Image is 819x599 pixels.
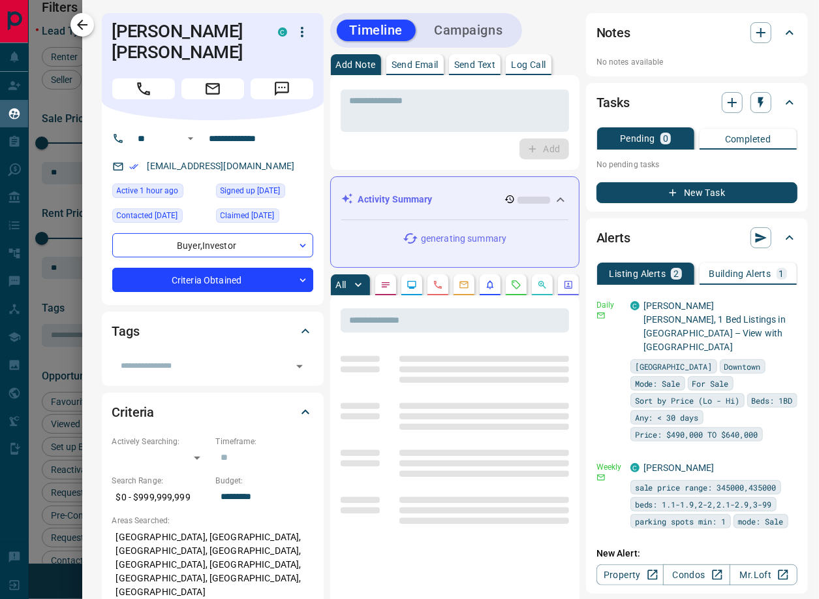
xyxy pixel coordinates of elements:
[216,475,313,487] p: Budget:
[724,360,761,373] span: Downtown
[251,78,313,99] span: Message
[112,233,313,257] div: Buyer , Investor
[635,377,681,390] span: Mode: Sale
[129,162,138,171] svg: Email Verified
[112,321,140,342] h2: Tags
[112,402,155,423] h2: Criteria
[596,87,797,118] div: Tasks
[663,134,668,143] p: 0
[635,360,713,373] span: [GEOGRAPHIC_DATA]
[421,232,506,246] p: generating summary
[454,60,496,69] p: Send Text
[183,131,198,146] button: Open
[112,184,209,202] div: Sun Oct 12 2025
[112,515,313,526] p: Areas Searched:
[341,187,568,212] div: Activity Summary
[596,222,797,253] div: Alerts
[663,564,730,585] a: Condos
[596,547,797,560] p: New Alert:
[221,184,281,197] span: Signed up [DATE]
[117,209,178,222] span: Contacted [DATE]
[216,208,313,227] div: Mon Aug 29 2022
[112,397,313,428] div: Criteria
[596,299,623,311] p: Daily
[596,473,606,482] svg: Email
[692,377,729,390] span: For Sale
[635,411,699,424] span: Any: < 30 days
[433,280,443,290] svg: Calls
[511,280,521,290] svg: Requests
[216,436,313,447] p: Timeframe:
[112,208,209,227] div: Sun Jul 06 2025
[563,280,574,290] svg: Agent Actions
[112,268,313,292] div: Criteria Obtained
[596,227,630,248] h2: Alerts
[596,56,797,68] p: No notes available
[459,280,469,290] svg: Emails
[112,475,209,487] p: Search Range:
[380,280,391,290] svg: Notes
[407,280,417,290] svg: Lead Browsing Activity
[147,161,295,171] a: [EMAIL_ADDRESS][DOMAIN_NAME]
[596,22,630,43] h2: Notes
[421,20,516,41] button: Campaigns
[643,462,715,473] a: [PERSON_NAME]
[596,17,797,48] div: Notes
[635,394,740,407] span: Sort by Price (Lo - Hi)
[752,394,793,407] span: Beds: 1BD
[336,60,376,69] p: Add Note
[337,20,416,41] button: Timeline
[673,269,679,278] p: 2
[290,357,309,376] button: Open
[635,515,726,528] span: parking spots min: 1
[117,184,179,197] span: Active 1 hour ago
[779,269,784,278] p: 1
[596,311,606,320] svg: Email
[216,184,313,202] div: Mon Feb 06 2017
[112,436,209,447] p: Actively Searching:
[221,209,275,222] span: Claimed [DATE]
[336,280,347,289] p: All
[630,463,640,472] div: condos.ca
[635,481,777,494] span: sale price range: 345000,435000
[511,60,546,69] p: Log Call
[112,78,175,99] span: Call
[620,134,655,143] p: Pending
[635,428,758,441] span: Price: $490,000 TO $640,000
[630,301,640,310] div: condos.ca
[112,487,209,508] p: $0 - $999,999,999
[278,27,287,37] div: condos.ca
[596,461,623,473] p: Weekly
[730,564,797,585] a: Mr.Loft
[725,135,771,144] p: Completed
[181,78,244,99] span: Email
[643,300,786,352] a: [PERSON_NAME] [PERSON_NAME], 1 Bed Listings in [GEOGRAPHIC_DATA] – View with [GEOGRAPHIC_DATA]
[485,280,495,290] svg: Listing Alerts
[596,155,797,174] p: No pending tasks
[635,498,772,511] span: beds: 1.1-1.9,2-2,2.1-2.9,3-99
[537,280,548,290] svg: Opportunities
[358,193,433,206] p: Activity Summary
[112,316,313,347] div: Tags
[709,269,771,278] p: Building Alerts
[738,515,784,528] span: mode: Sale
[610,269,666,278] p: Listing Alerts
[596,92,630,113] h2: Tasks
[596,182,797,203] button: New Task
[112,21,258,63] h1: [PERSON_NAME] [PERSON_NAME]
[596,564,664,585] a: Property
[392,60,439,69] p: Send Email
